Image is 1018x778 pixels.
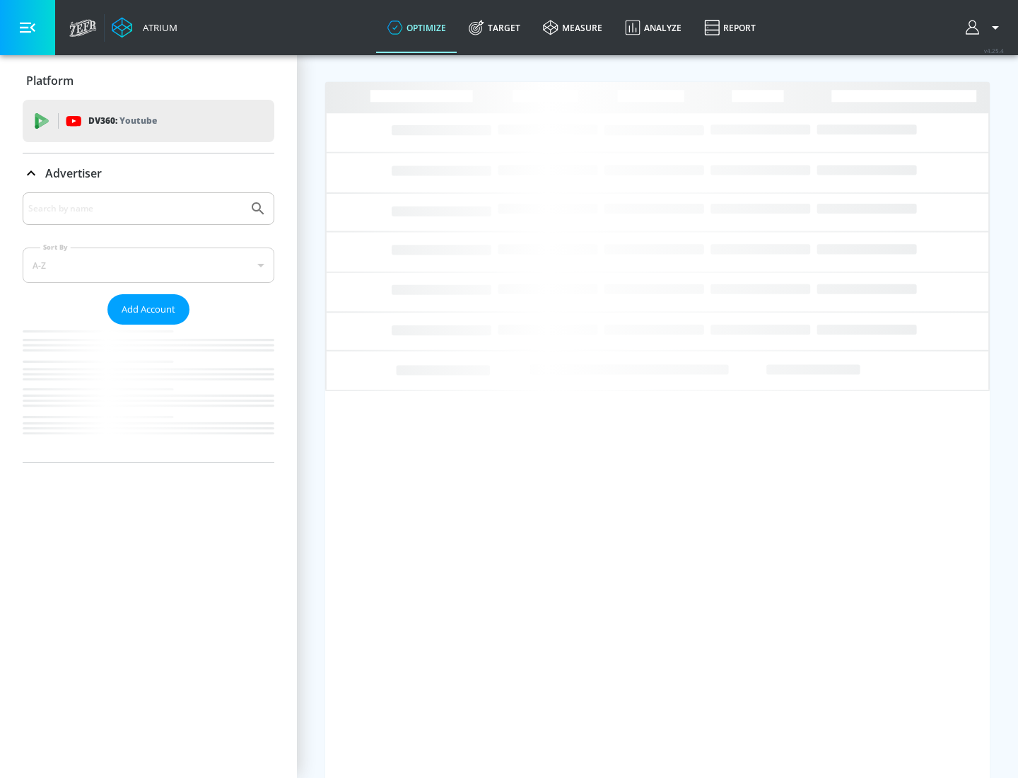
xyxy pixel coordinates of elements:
a: optimize [376,2,457,53]
a: Target [457,2,532,53]
div: Advertiser [23,153,274,193]
span: Add Account [122,301,175,318]
button: Add Account [107,294,189,325]
p: DV360: [88,113,157,129]
div: Advertiser [23,192,274,462]
div: Atrium [137,21,177,34]
div: DV360: Youtube [23,100,274,142]
a: measure [532,2,614,53]
p: Youtube [119,113,157,128]
a: Analyze [614,2,693,53]
a: Report [693,2,767,53]
label: Sort By [40,243,71,252]
input: Search by name [28,199,242,218]
span: v 4.25.4 [984,47,1004,54]
div: A-Z [23,248,274,283]
div: Platform [23,61,274,100]
nav: list of Advertiser [23,325,274,462]
p: Advertiser [45,166,102,181]
a: Atrium [112,17,177,38]
p: Platform [26,73,74,88]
